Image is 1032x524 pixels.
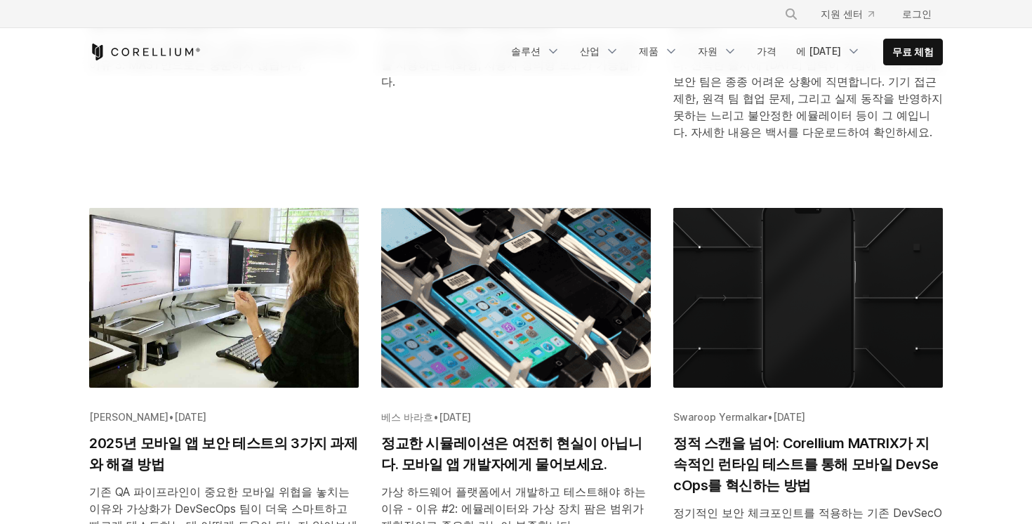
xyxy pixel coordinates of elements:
img: 정적 스캔을 넘어: Corellium MATRIX가 지속적인 런타임 테스트를 통해 모바일 DevSecOps를 혁신하는 방법 [673,208,943,388]
font: 모바일 앱 보안은 그 어느 때보다 중요하고 복잡합니다. 신속한 출시에 [DATE] 압력이 커짐에 따라 모바일 보안 팀은 종종 어려운 상황에 직면합니다. 기기 접근 제한, 원격... [673,41,943,139]
img: 2025년 모바일 앱 보안 테스트의 3가지 과제와 해결 방법 [89,208,359,388]
button: 찾다 [779,1,804,27]
font: [DATE] [174,411,206,423]
font: Swaroop Yermalkar [673,411,767,423]
font: • [168,411,174,423]
font: 지원 센터 [821,8,863,20]
font: • [433,411,439,423]
font: 로그인 [902,8,932,20]
div: 탐색 메뉴 [503,39,943,65]
font: 산업 [580,45,600,57]
font: 2025년 모바일 앱 보안 테스트의 3가지 과제와 해결 방법 [89,435,358,473]
img: 정교한 시뮬레이션은 여전히 ​​현실이 아닙니다. 모바일 앱 개발자에게 물어보세요. [381,208,651,388]
font: 가격 [757,45,776,57]
font: • [767,411,773,423]
font: MATRIX 7.5 릴리스가 적용된 새로운 Corellium Viper를 사용하면 대화형, 사용자 정의형 보고가 가능합니다. [381,41,644,89]
div: 탐색 메뉴 [767,1,943,27]
font: 정교한 시뮬레이션은 여전히 ​​현실이 아닙니다. 모바일 앱 개발자에게 물어보세요. [381,435,642,473]
font: 무료 체험 [892,46,934,58]
font: 자원 [698,45,717,57]
font: [PERSON_NAME] [89,411,168,423]
font: [DATE] [773,411,805,423]
font: 솔루션 [511,45,541,57]
font: 에 [DATE] [796,45,841,57]
font: [DATE] [439,411,471,423]
font: 베스 바라흐 [381,411,433,423]
font: 제품 [639,45,659,57]
font: 정적 스캔을 넘어: Corellium MATRIX가 지속적인 런타임 테스트를 통해 모바일 DevSecOps를 혁신하는 방법 [673,435,939,494]
a: 코렐리움 홈 [89,44,201,60]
